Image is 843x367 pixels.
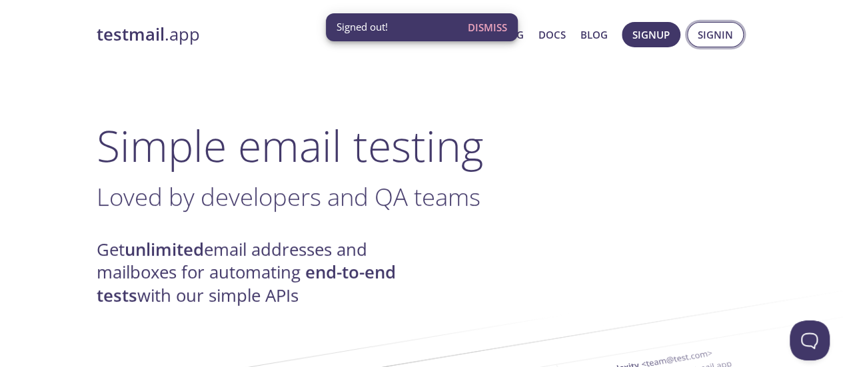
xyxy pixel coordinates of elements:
[97,23,165,46] strong: testmail
[790,320,830,360] iframe: Help Scout Beacon - Open
[337,20,388,34] span: Signed out!
[622,22,680,47] button: Signup
[580,26,608,43] a: Blog
[97,238,422,307] h4: Get email addresses and mailboxes for automating with our simple APIs
[97,23,410,46] a: testmail.app
[698,26,733,43] span: Signin
[97,120,747,171] h1: Simple email testing
[687,22,744,47] button: Signin
[468,19,507,36] span: Dismiss
[632,26,670,43] span: Signup
[538,26,566,43] a: Docs
[125,238,204,261] strong: unlimited
[97,260,396,306] strong: end-to-end tests
[462,15,512,40] button: Dismiss
[97,180,480,213] span: Loved by developers and QA teams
